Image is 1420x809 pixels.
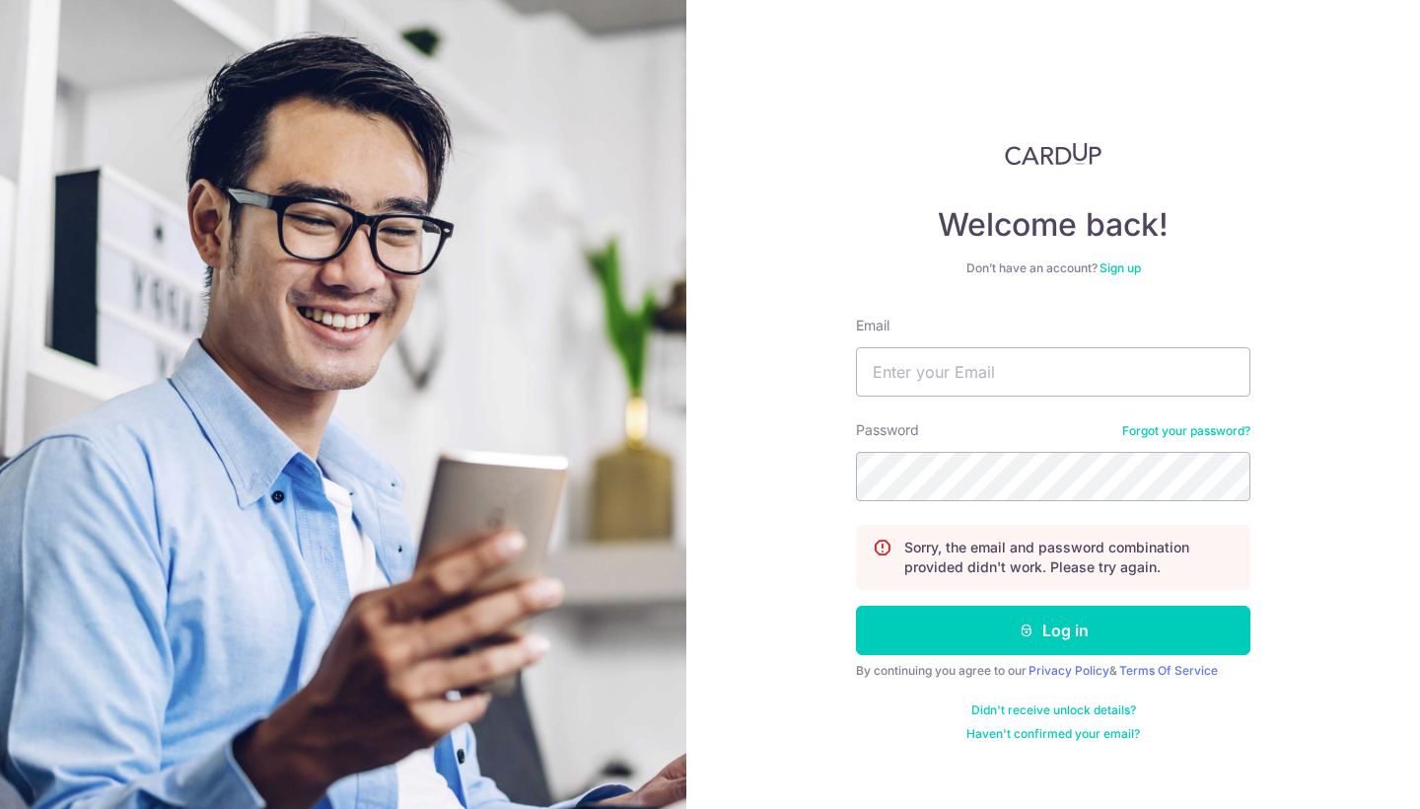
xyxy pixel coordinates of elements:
[856,347,1250,397] input: Enter your Email
[966,726,1140,742] a: Haven't confirmed your email?
[856,260,1250,276] div: Don’t have an account?
[856,420,919,440] label: Password
[1122,423,1250,439] a: Forgot your password?
[971,702,1136,718] a: Didn't receive unlock details?
[856,663,1250,679] div: By continuing you agree to our &
[1100,260,1141,275] a: Sign up
[856,316,889,335] label: Email
[904,538,1234,577] p: Sorry, the email and password combination provided didn't work. Please try again.
[1029,663,1109,678] a: Privacy Policy
[1005,142,1101,166] img: CardUp Logo
[1119,663,1218,678] a: Terms Of Service
[856,606,1250,655] button: Log in
[856,205,1250,245] h4: Welcome back!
